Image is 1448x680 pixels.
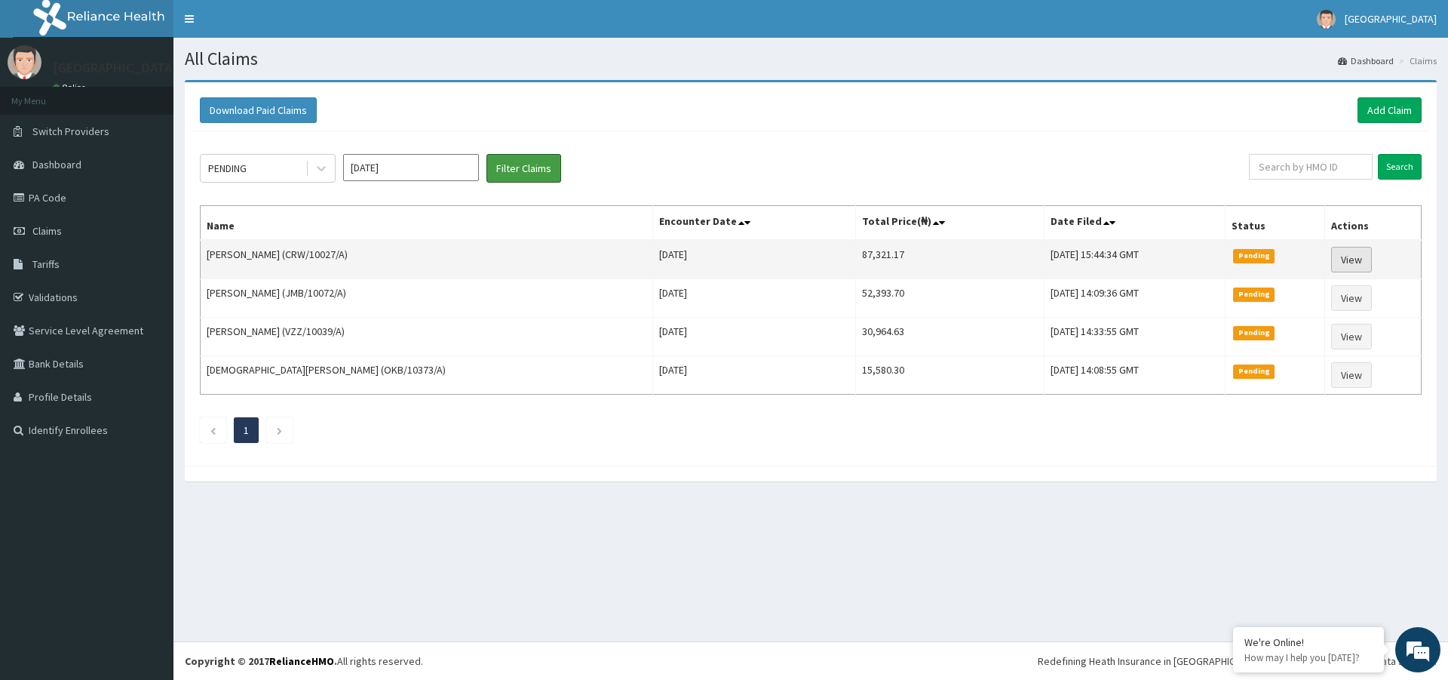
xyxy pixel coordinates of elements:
[652,356,855,395] td: [DATE]
[1345,12,1437,26] span: [GEOGRAPHIC_DATA]
[1044,356,1226,395] td: [DATE] 14:08:55 GMT
[32,125,109,138] span: Switch Providers
[210,423,216,437] a: Previous page
[856,279,1045,318] td: 52,393.70
[1331,324,1372,349] a: View
[276,423,283,437] a: Next page
[1331,362,1372,388] a: View
[1233,326,1275,340] span: Pending
[1244,635,1373,649] div: We're Online!
[1338,54,1394,67] a: Dashboard
[244,423,249,437] a: Page 1 is your current page
[201,240,653,279] td: [PERSON_NAME] (CRW/10027/A)
[856,318,1045,356] td: 30,964.63
[1038,654,1437,669] div: Redefining Heath Insurance in [GEOGRAPHIC_DATA] using Telemedicine and Data Science!
[652,279,855,318] td: [DATE]
[247,8,284,44] div: Minimize live chat window
[856,240,1045,279] td: 87,321.17
[1395,54,1437,67] li: Claims
[1044,279,1226,318] td: [DATE] 14:09:36 GMT
[200,97,317,123] button: Download Paid Claims
[856,206,1045,241] th: Total Price(₦)
[652,240,855,279] td: [DATE]
[1325,206,1422,241] th: Actions
[1331,285,1372,311] a: View
[8,412,287,465] textarea: Type your message and hit 'Enter'
[201,279,653,318] td: [PERSON_NAME] (JMB/10072/A)
[652,318,855,356] td: [DATE]
[486,154,561,183] button: Filter Claims
[173,642,1448,680] footer: All rights reserved.
[1331,247,1372,272] a: View
[201,356,653,395] td: [DEMOGRAPHIC_DATA][PERSON_NAME] (OKB/10373/A)
[1233,288,1275,301] span: Pending
[1357,97,1422,123] a: Add Claim
[652,206,855,241] th: Encounter Date
[1378,154,1422,180] input: Search
[201,206,653,241] th: Name
[28,75,61,113] img: d_794563401_company_1708531726252_794563401
[1044,318,1226,356] td: [DATE] 14:33:55 GMT
[1044,240,1226,279] td: [DATE] 15:44:34 GMT
[78,85,253,104] div: Chat with us now
[32,224,62,238] span: Claims
[53,82,89,93] a: Online
[87,190,208,343] span: We're online!
[343,154,479,181] input: Select Month and Year
[1249,154,1373,180] input: Search by HMO ID
[1044,206,1226,241] th: Date Filed
[53,61,177,75] p: [GEOGRAPHIC_DATA]
[1244,651,1373,664] p: How may I help you today?
[208,161,247,176] div: PENDING
[32,158,81,171] span: Dashboard
[8,45,41,79] img: User Image
[185,654,337,668] strong: Copyright © 2017 .
[32,257,60,271] span: Tariffs
[1226,206,1325,241] th: Status
[1317,10,1336,29] img: User Image
[185,49,1437,69] h1: All Claims
[269,654,334,668] a: RelianceHMO
[1233,249,1275,263] span: Pending
[856,356,1045,395] td: 15,580.30
[1233,365,1275,378] span: Pending
[201,318,653,356] td: [PERSON_NAME] (VZZ/10039/A)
